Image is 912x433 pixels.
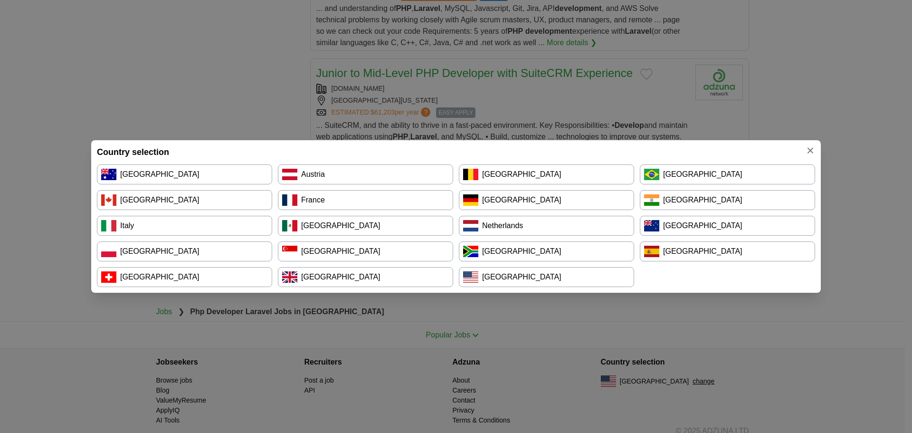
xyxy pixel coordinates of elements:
[459,190,634,210] a: [GEOGRAPHIC_DATA]
[278,216,453,236] a: [GEOGRAPHIC_DATA]
[97,216,272,236] a: Italy
[459,241,634,261] a: [GEOGRAPHIC_DATA]
[459,267,634,287] a: [GEOGRAPHIC_DATA]
[459,216,634,236] a: Netherlands
[640,190,815,210] a: [GEOGRAPHIC_DATA]
[278,164,453,184] a: Austria
[640,216,815,236] a: [GEOGRAPHIC_DATA]
[278,267,453,287] a: [GEOGRAPHIC_DATA]
[97,146,815,159] h4: Country selection
[97,267,272,287] a: [GEOGRAPHIC_DATA]
[640,164,815,184] a: [GEOGRAPHIC_DATA]
[97,190,272,210] a: [GEOGRAPHIC_DATA]
[97,241,272,261] a: [GEOGRAPHIC_DATA]
[278,190,453,210] a: France
[800,140,821,161] button: ×
[459,164,634,184] a: [GEOGRAPHIC_DATA]
[97,164,272,184] a: [GEOGRAPHIC_DATA]
[640,241,815,261] a: [GEOGRAPHIC_DATA]
[278,241,453,261] a: [GEOGRAPHIC_DATA]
